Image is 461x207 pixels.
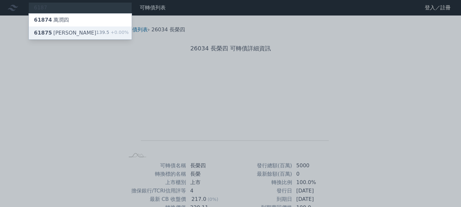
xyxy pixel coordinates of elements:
[429,176,461,207] div: 聊天小工具
[34,17,52,23] span: 61874
[96,29,129,37] div: 139.5
[29,14,132,26] a: 61874萬潤四
[429,176,461,207] iframe: Chat Widget
[109,30,129,35] span: +0.00%
[34,30,52,36] span: 61875
[34,29,96,37] div: [PERSON_NAME]
[34,16,69,24] div: 萬潤四
[29,26,132,39] a: 61875[PERSON_NAME] 139.5+0.00%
